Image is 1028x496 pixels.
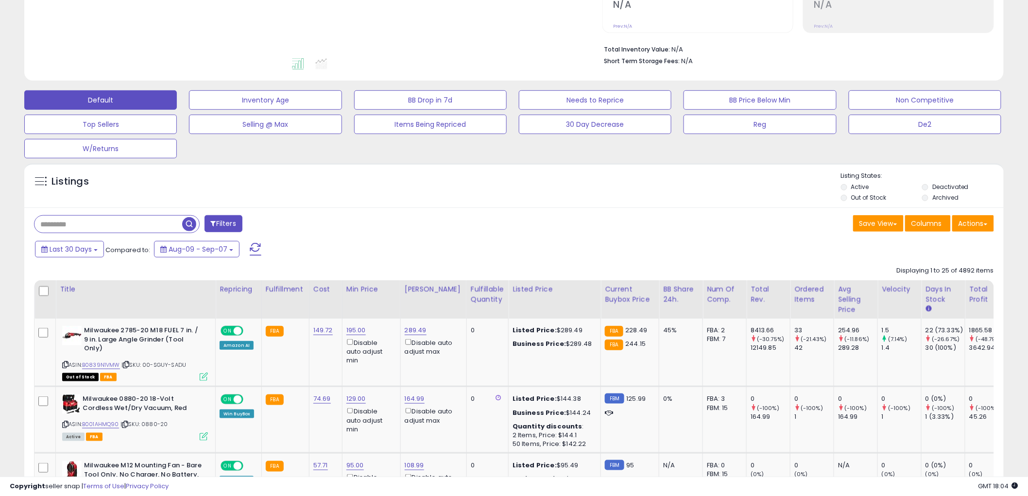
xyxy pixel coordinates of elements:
div: ASIN: [62,326,208,380]
a: 74.69 [313,394,331,404]
div: 1865.58 [969,326,1009,335]
div: Total Profit [969,284,1005,305]
a: 149.72 [313,325,333,335]
a: B001AHMQ90 [82,420,119,428]
div: 0 [838,394,877,403]
img: 31V7je14OmL._SL40_.jpg [62,326,82,345]
div: FBA: 3 [707,394,739,403]
div: seller snap | | [10,482,169,491]
span: Last 30 Days [50,244,92,254]
div: 2 Items, Price: $144.1 [513,431,593,440]
div: 0 [882,394,921,403]
div: Current Buybox Price [605,284,655,305]
b: Business Price: [513,339,566,348]
button: Selling @ Max [189,115,342,134]
img: 41A9rX1B4bL._SL40_.jpg [62,394,80,414]
span: 95 [627,461,634,470]
div: 3642.94 [969,343,1009,352]
div: Num of Comp. [707,284,742,305]
a: 289.49 [405,325,427,335]
div: 0 [471,394,501,403]
span: ON [222,462,234,470]
div: 0 (0%) [925,461,965,470]
small: (-26.67%) [932,335,959,343]
div: 0 [751,394,790,403]
div: 42 [794,343,834,352]
small: (-30.75%) [757,335,784,343]
div: Fulfillable Quantity [471,284,504,305]
div: N/A [838,461,870,470]
div: $144.38 [513,394,593,403]
a: 95.00 [346,461,364,470]
button: 30 Day Decrease [519,115,671,134]
button: Needs to Reprice [519,90,671,110]
button: Default [24,90,177,110]
small: (-100%) [976,404,998,412]
div: 0 (0%) [925,394,965,403]
div: ASIN: [62,394,208,440]
div: 1 [882,412,921,421]
button: BB Price Below Min [684,90,836,110]
span: OFF [242,395,257,404]
div: 0 [794,394,834,403]
div: 45% [663,326,695,335]
span: | SKU: 0880-20 [120,420,168,428]
div: 164.99 [751,412,790,421]
div: $289.49 [513,326,593,335]
div: Avg Selling Price [838,284,874,315]
div: : [513,422,593,431]
div: FBA: 2 [707,326,739,335]
button: Save View [853,215,904,232]
small: FBM [605,460,624,470]
div: 0 [969,461,1009,470]
span: Columns [911,219,942,228]
a: 195.00 [346,325,366,335]
small: (-100%) [888,404,910,412]
small: FBM [605,393,624,404]
a: B0839N1VMW [82,361,120,369]
small: FBA [266,326,284,337]
button: De2 [849,115,1001,134]
b: Milwaukee 0880-20 18-Volt Cordless Wet/Dry Vacuum, Red [83,394,201,415]
button: Items Being Repriced [354,115,507,134]
img: 41oN7wn4a5L._SL40_.jpg [62,461,82,480]
a: 108.99 [405,461,424,470]
div: Days In Stock [925,284,961,305]
small: (-100%) [801,404,823,412]
label: Active [851,183,869,191]
div: N/A [663,461,695,470]
div: 12149.85 [751,343,790,352]
b: Milwaukee M12 Mounting Fan - Bare Tool Only, No Charger, No Battery, Red, Medium [84,461,202,491]
div: 0 [882,461,921,470]
span: Compared to: [105,245,150,255]
small: (-48.79%) [976,335,1002,343]
div: Velocity [882,284,917,294]
strong: Copyright [10,481,45,491]
div: Cost [313,284,338,294]
small: (-100%) [844,404,867,412]
button: Inventory Age [189,90,342,110]
div: 1 [794,412,834,421]
div: Repricing [220,284,257,294]
div: 1.4 [882,343,921,352]
a: Privacy Policy [126,481,169,491]
div: Ordered Items [794,284,830,305]
div: 1.5 [882,326,921,335]
b: Listed Price: [513,461,557,470]
div: 1 (3.33%) [925,412,965,421]
span: ON [222,327,234,335]
b: Listed Price: [513,394,557,403]
label: Archived [932,193,959,202]
div: Disable auto adjust max [405,337,459,356]
div: 0 [751,461,790,470]
span: 125.99 [627,394,646,403]
span: All listings that are currently out of stock and unavailable for purchase on Amazon [62,373,99,381]
div: 22 (73.33%) [925,326,965,335]
small: (7.14%) [888,335,907,343]
a: 164.99 [405,394,425,404]
small: (-100%) [932,404,954,412]
div: 0 [471,326,501,335]
button: BB Drop in 7d [354,90,507,110]
button: Non Competitive [849,90,1001,110]
div: 33 [794,326,834,335]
